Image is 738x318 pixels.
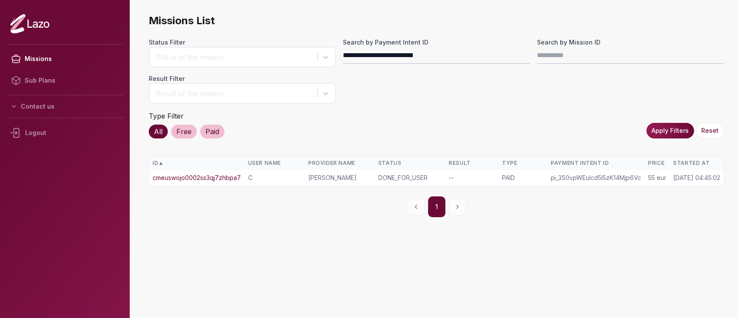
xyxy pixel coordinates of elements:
button: Apply Filters [646,123,694,138]
label: Status Filter [149,38,336,47]
div: DONE_FOR_USER [378,173,442,182]
div: PAID [502,173,544,182]
button: 1 [428,196,445,217]
div: Result of the mission [156,88,313,99]
div: [PERSON_NAME] [308,173,371,182]
div: Logout [7,122,123,144]
button: Reset [696,123,724,138]
div: -- [449,173,495,182]
div: Started At [673,160,720,167]
div: User Name [248,160,301,167]
div: Free [171,125,197,138]
div: C [248,173,301,182]
label: Result Filter [149,74,336,83]
div: pi_3S0vpWEulcd5I5zK14Mjp6Vc [551,173,641,182]
div: Type [502,160,544,167]
span: ▲ [158,160,163,167]
label: Search by Payment Intent ID [343,38,530,47]
div: Price [648,160,666,167]
div: 55 eur [648,173,666,182]
div: ID [153,160,241,167]
a: Sub Plans [7,70,123,91]
span: Missions List [149,14,724,28]
button: Contact us [7,99,123,114]
div: Paid [200,125,224,138]
a: cmeuswojo0002ss3qj7zhbpa7 [153,173,241,182]
a: Missions [7,48,123,70]
label: Search by Mission ID [537,38,724,47]
div: Provider Name [308,160,371,167]
div: All [149,125,168,138]
div: Status of the mission [156,52,313,62]
label: Type Filter [149,112,184,120]
div: Status [378,160,442,167]
div: Payment Intent ID [551,160,641,167]
div: [DATE] 04:45:02 [673,173,720,182]
div: Result [449,160,495,167]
